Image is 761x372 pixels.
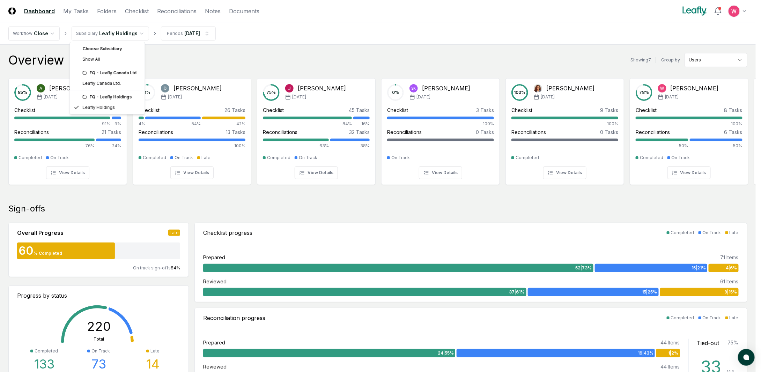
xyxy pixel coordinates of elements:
div: Choose Subsidiary [71,44,143,54]
span: Show All [82,56,100,62]
div: FQ - Leafly Holdings [82,94,140,100]
div: Leafly Holdings [82,104,115,111]
div: Leafly Canada Ltd. [82,80,121,87]
div: FQ - Leafly Canada Ltd [82,70,140,76]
